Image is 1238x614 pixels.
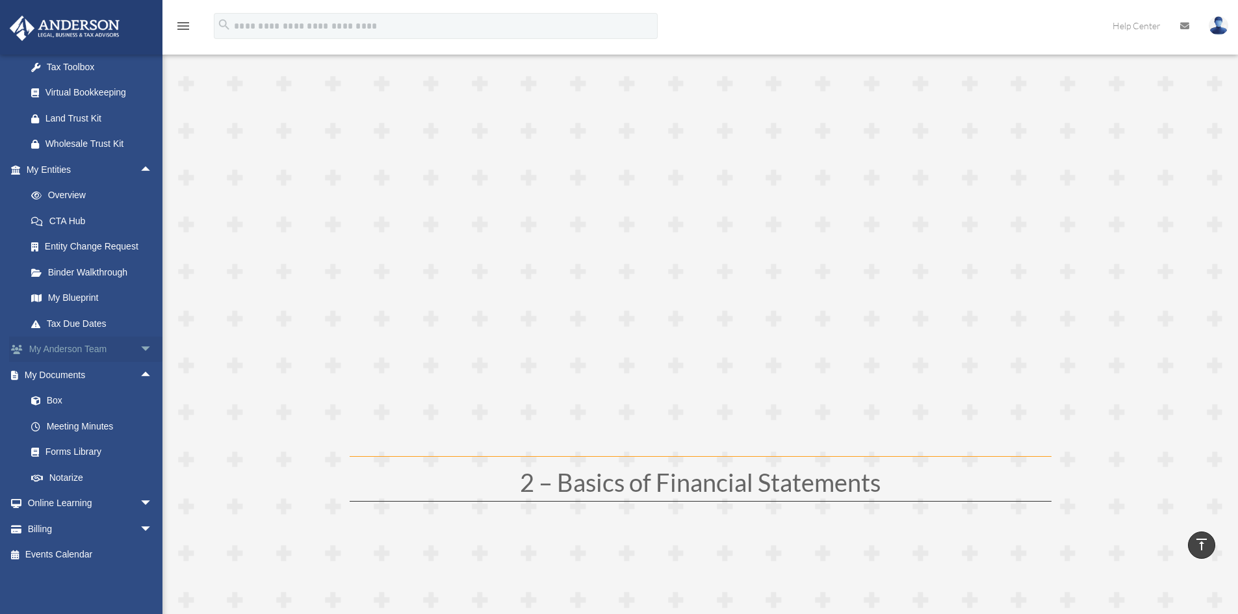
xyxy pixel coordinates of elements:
span: arrow_drop_up [140,157,166,183]
a: CTA Hub [18,208,172,234]
a: Binder Walkthrough [18,259,172,285]
a: Wholesale Trust Kit [18,131,172,157]
a: Meeting Minutes [18,413,172,439]
i: search [217,18,231,32]
a: vertical_align_top [1188,531,1215,559]
div: Tax Toolbox [45,59,156,75]
a: Land Trust Kit [18,105,172,131]
a: Notarize [18,465,172,491]
a: Online Learningarrow_drop_down [9,491,172,517]
a: Overview [18,183,172,209]
span: arrow_drop_down [140,337,166,363]
a: Billingarrow_drop_down [9,516,172,542]
a: Events Calendar [9,542,172,568]
a: Forms Library [18,439,172,465]
img: Anderson Advisors Platinum Portal [6,16,123,41]
a: menu [175,23,191,34]
a: My Documentsarrow_drop_up [9,362,172,388]
div: Land Trust Kit [45,110,156,127]
span: arrow_drop_down [140,491,166,517]
i: vertical_align_top [1194,537,1209,552]
a: Virtual Bookkeeping [18,80,166,106]
h1: 2 – Basics of Financial Statements [350,470,1051,501]
i: menu [175,18,191,34]
a: Entity Change Request [18,234,172,260]
img: User Pic [1209,16,1228,35]
span: arrow_drop_up [140,362,166,389]
a: Tax Toolbox [18,54,172,80]
a: My Blueprint [18,285,172,311]
div: Wholesale Trust Kit [45,136,156,152]
span: arrow_drop_down [140,516,166,543]
a: Box [18,388,172,414]
a: My Anderson Teamarrow_drop_down [9,337,172,363]
div: Virtual Bookkeeping [45,84,149,101]
iframe: Video 1 - Welcome to Virtual Bookkeeping [350,61,1051,456]
a: Tax Due Dates [18,311,172,337]
a: My Entitiesarrow_drop_up [9,157,172,183]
